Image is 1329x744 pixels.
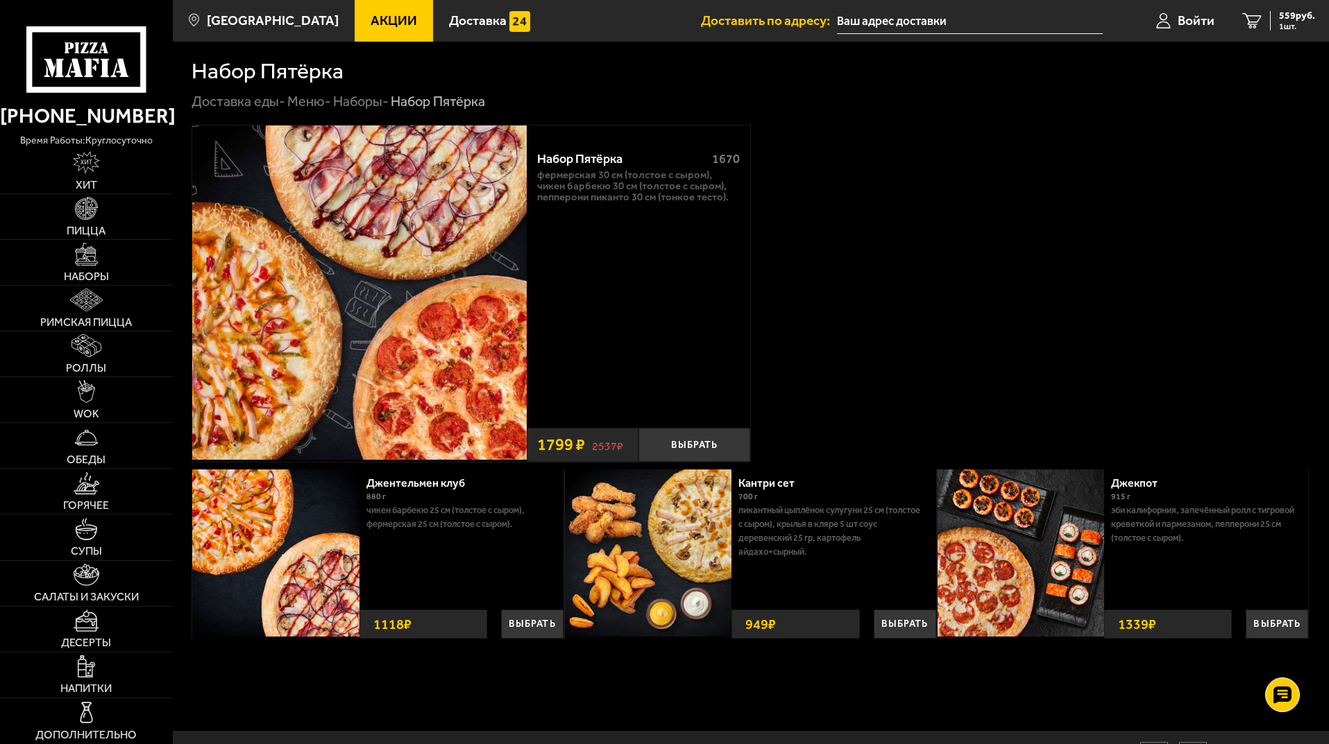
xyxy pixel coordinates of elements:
a: Меню- [287,93,331,110]
div: Набор Пятёрка [391,93,485,111]
span: Римская пицца [40,317,132,328]
span: Пицца [67,225,105,236]
span: Супы [71,546,102,557]
img: Набор Пятёрка [192,126,527,460]
span: Горячее [63,500,109,511]
button: Выбрать [501,609,564,639]
span: 700 г [738,492,758,501]
button: Выбрать [638,428,750,462]
input: Ваш адрес доставки [837,8,1103,34]
span: [GEOGRAPHIC_DATA] [207,14,339,27]
button: Выбрать [1246,609,1308,639]
a: Джентельмен клуб [366,476,479,490]
p: Фермерская 30 см (толстое с сыром), Чикен Барбекю 30 см (толстое с сыром), Пепперони Пиканто 30 с... [537,170,740,203]
div: Набор Пятёрка [537,152,700,167]
span: 915 г [1111,492,1131,501]
span: Войти [1178,14,1214,27]
img: 15daf4d41897b9f0e9f617042186c801.svg [509,11,530,32]
span: Обеды [67,454,105,465]
a: Набор Пятёрка [192,126,527,462]
span: 1670 [712,151,740,166]
strong: 1118 ₽ [370,610,415,638]
a: Джекпот [1111,476,1171,490]
span: 1799 ₽ [537,437,585,453]
a: Кантри сет [738,476,809,490]
span: WOK [74,408,99,419]
strong: 1339 ₽ [1115,610,1160,638]
span: Наборы [64,271,109,282]
s: 2537 ₽ [592,438,623,452]
a: Наборы- [333,93,389,110]
span: 1 шт. [1279,22,1315,31]
span: Доставить по адресу: [701,14,837,27]
span: Напитки [60,683,112,694]
strong: 949 ₽ [742,610,779,638]
button: Выбрать [874,609,936,639]
h1: Набор Пятёрка [192,60,344,83]
span: Доставка [449,14,507,27]
p: Чикен Барбекю 25 см (толстое с сыром), Фермерская 25 см (толстое с сыром). [366,503,553,531]
a: Доставка еды- [192,93,285,110]
span: Роллы [66,363,106,374]
span: Акции [371,14,417,27]
span: Дополнительно [35,729,137,741]
p: Эби Калифорния, Запечённый ролл с тигровой креветкой и пармезаном, Пепперони 25 см (толстое с сыр... [1111,503,1298,545]
span: 880 г [366,492,386,501]
span: Десерты [61,637,111,648]
span: Хит [76,180,97,191]
span: Салаты и закуски [34,591,139,603]
span: 559 руб. [1279,11,1315,21]
p: Пикантный цыплёнок сулугуни 25 см (толстое с сыром), крылья в кляре 5 шт соус деревенский 25 гр, ... [738,503,925,559]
